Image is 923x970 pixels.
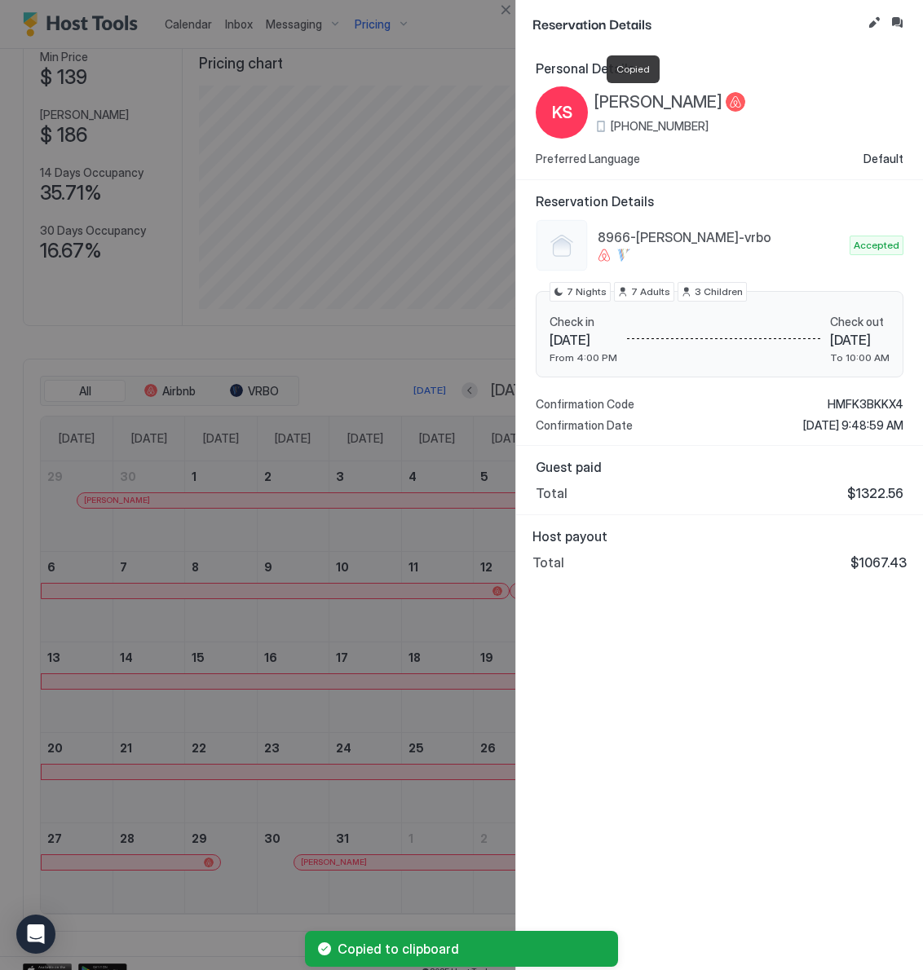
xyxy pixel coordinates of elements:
span: [DATE] [550,332,617,348]
span: [DATE] 9:48:59 AM [803,418,903,433]
span: KS [552,100,572,125]
span: HMFK3BKKX4 [828,397,903,412]
span: $1322.56 [847,485,903,501]
span: [DATE] [830,332,890,348]
span: 8966-[PERSON_NAME]-vrbo [598,229,843,245]
span: Confirmation Code [536,397,634,412]
span: Total [536,485,567,501]
span: Preferred Language [536,152,640,166]
span: Check in [550,315,617,329]
button: Inbox [887,13,907,33]
span: Host payout [532,528,907,545]
span: 3 Children [695,284,743,299]
span: Copied to clipboard [338,941,605,957]
span: From 4:00 PM [550,351,617,364]
span: Default [863,152,903,166]
span: Accepted [854,238,899,253]
span: $1067.43 [850,554,907,571]
span: Copied [616,62,650,77]
span: To 10:00 AM [830,351,890,364]
span: 7 Nights [567,284,607,299]
button: Edit reservation [864,13,884,33]
span: Check out [830,315,890,329]
span: [PHONE_NUMBER] [611,119,709,134]
span: Guest paid [536,459,903,475]
span: Reservation Details [532,13,861,33]
span: Reservation Details [536,193,903,209]
span: Personal Details [536,60,903,77]
span: 7 Adults [631,284,670,299]
span: Confirmation Date [536,418,633,433]
div: Open Intercom Messenger [16,915,55,954]
span: Total [532,554,564,571]
span: [PERSON_NAME] [594,92,722,112]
